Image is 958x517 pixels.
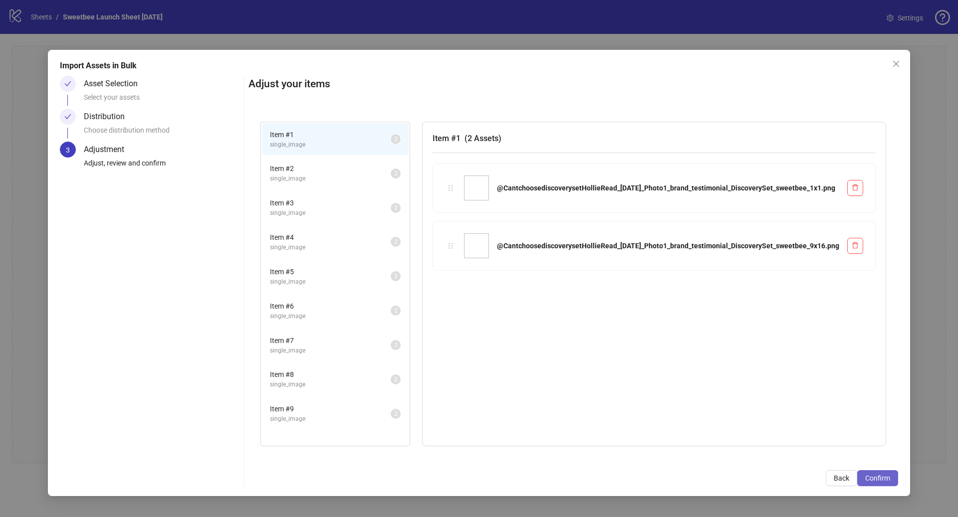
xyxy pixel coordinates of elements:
span: 2 [394,170,398,177]
span: single_image [270,312,391,321]
div: Adjust, review and confirm [84,158,240,174]
button: Close [888,56,904,72]
span: 2 [394,410,398,417]
span: holder [447,184,454,191]
span: Confirm [865,474,890,482]
sup: 2 [391,237,401,247]
div: holder [445,182,456,193]
div: Choose distribution method [84,125,240,142]
sup: 2 [391,409,401,419]
span: Back [834,474,849,482]
sup: 2 [391,271,401,281]
span: 2 [394,204,398,211]
sup: 2 [391,340,401,350]
span: single_image [270,346,391,355]
span: Item # 9 [270,403,391,414]
div: Adjustment [84,142,132,158]
span: Item # 3 [270,197,391,208]
div: holder [445,240,456,251]
sup: 2 [391,134,401,144]
button: Back [826,470,857,486]
span: Item # 2 [270,163,391,174]
div: @CantchoosediscoverysetHollieRead_[DATE]_Photo1_brand_testimonial_DiscoverySet_sweetbee_1x1.png [497,182,839,193]
span: 3 [66,146,70,154]
button: Delete [847,180,863,196]
span: 2 [394,136,398,143]
span: single_image [270,140,391,150]
span: 2 [394,342,398,348]
span: single_image [270,414,391,424]
span: single_image [270,380,391,389]
span: Item # 5 [270,266,391,277]
span: Item # 6 [270,301,391,312]
span: check [64,80,71,87]
span: Item # 4 [270,232,391,243]
span: single_image [270,208,391,218]
sup: 2 [391,306,401,316]
span: single_image [270,243,391,252]
div: Distribution [84,109,133,125]
span: Item # 8 [270,369,391,380]
button: Delete [847,238,863,254]
h2: Adjust your items [248,76,898,92]
span: 2 [394,376,398,383]
button: Confirm [857,470,898,486]
h3: Item # 1 [433,132,876,145]
span: check [64,113,71,120]
div: Import Assets in Bulk [60,60,898,72]
span: 2 [394,273,398,280]
sup: 2 [391,169,401,178]
span: 2 [394,238,398,245]
span: single_image [270,277,391,287]
span: delete [852,184,859,191]
span: single_image [270,174,391,183]
span: ( 2 Assets ) [465,134,501,143]
span: delete [852,242,859,249]
span: 2 [394,307,398,314]
div: Select your assets [84,92,240,109]
span: Item # 7 [270,335,391,346]
sup: 2 [391,374,401,384]
div: Asset Selection [84,76,146,92]
span: close [892,60,900,68]
span: holder [447,242,454,249]
img: @CantchoosediscoverysetHollieRead_09-29-25_Photo1_brand_testimonial_DiscoverySet_sweetbee_9x16.png [464,233,489,258]
div: @CantchoosediscoverysetHollieRead_[DATE]_Photo1_brand_testimonial_DiscoverySet_sweetbee_9x16.png [497,240,839,251]
img: @CantchoosediscoverysetHollieRead_09-29-25_Photo1_brand_testimonial_DiscoverySet_sweetbee_1x1.png [464,175,489,200]
span: Item # 1 [270,129,391,140]
sup: 2 [391,203,401,213]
